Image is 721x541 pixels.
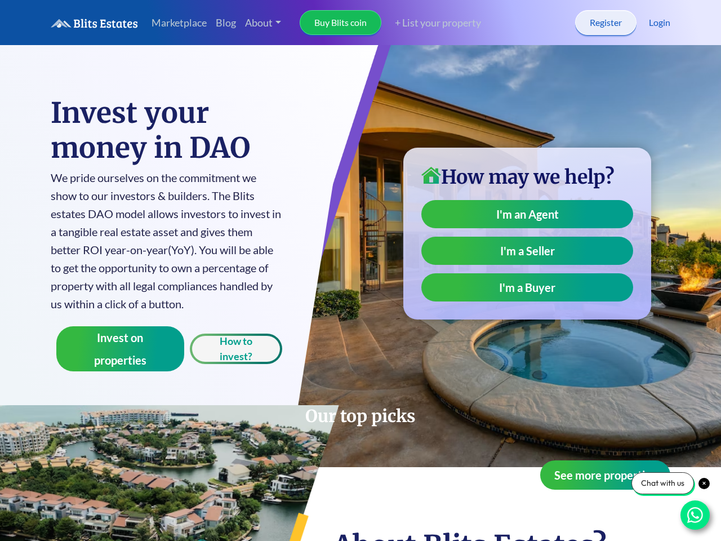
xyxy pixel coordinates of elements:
a: I'm a Buyer [421,273,633,301]
button: Invest on properties [56,326,184,371]
button: See more properties [540,460,670,490]
a: Register [575,10,637,35]
h2: Our top picks [51,405,670,427]
div: Chat with us [631,472,694,494]
a: About [241,11,286,35]
a: Blog [211,11,241,35]
h1: Invest your money in DAO [51,96,282,166]
a: Buy Blits coin [300,10,381,35]
a: Login [649,16,670,29]
a: I'm a Seller [421,237,633,265]
p: We pride ourselves on the commitment we show to our investors & builders. The Blits estates DAO m... [51,168,282,313]
a: + List your property [381,15,481,30]
h3: How may we help? [421,166,633,189]
img: logo.6a08bd47fd1234313fe35534c588d03a.svg [51,19,138,28]
a: Marketplace [147,11,211,35]
a: I'm an Agent [421,200,633,228]
img: home-icon [421,167,441,184]
button: How to invest? [190,334,282,364]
